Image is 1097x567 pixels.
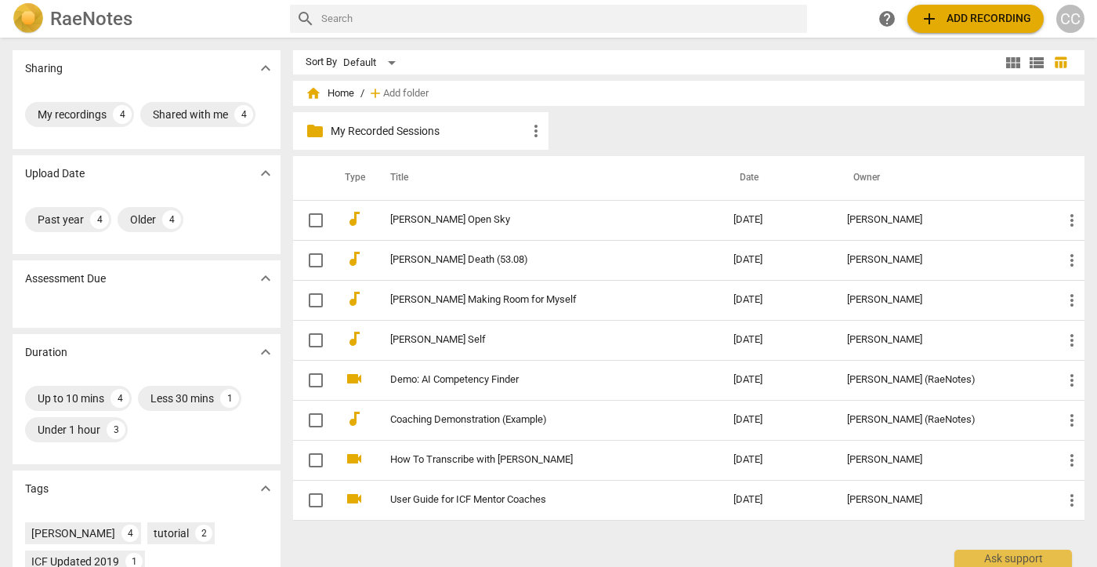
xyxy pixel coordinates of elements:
[38,107,107,122] div: My recordings
[721,240,835,280] td: [DATE]
[1025,51,1048,75] button: List view
[306,85,321,101] span: home
[345,409,364,428] span: audiotrack
[360,88,364,100] span: /
[31,525,115,541] div: [PERSON_NAME]
[390,254,677,266] a: [PERSON_NAME] Death (53.08)
[254,162,277,185] button: Show more
[383,88,429,100] span: Add folder
[847,254,1037,266] div: [PERSON_NAME]
[150,391,214,406] div: Less 30 mins
[1027,53,1046,72] span: view_list
[847,494,1037,506] div: [PERSON_NAME]
[847,414,1037,426] div: [PERSON_NAME] (RaeNotes)
[256,59,275,78] span: expand_more
[1063,211,1081,230] span: more_vert
[835,156,1050,200] th: Owner
[878,9,896,28] span: help
[25,344,67,361] p: Duration
[110,389,129,408] div: 4
[847,294,1037,306] div: [PERSON_NAME]
[162,210,181,229] div: 4
[13,3,44,35] img: Logo
[38,212,84,227] div: Past year
[343,50,401,75] div: Default
[721,360,835,400] td: [DATE]
[954,550,1072,567] div: Ask support
[345,289,364,308] span: audiotrack
[721,156,835,200] th: Date
[1004,53,1023,72] span: view_module
[1048,51,1072,75] button: Table view
[1056,5,1084,33] button: CC
[920,9,1031,28] span: Add recording
[847,374,1037,386] div: [PERSON_NAME] (RaeNotes)
[390,374,677,386] a: Demo: AI Competency Finder
[25,165,85,182] p: Upload Date
[345,369,364,388] span: videocam
[234,105,253,124] div: 4
[1063,411,1081,430] span: more_vert
[113,105,132,124] div: 4
[296,9,315,28] span: search
[220,389,239,408] div: 1
[254,267,277,290] button: Show more
[25,481,49,497] p: Tags
[256,479,275,498] span: expand_more
[721,200,835,240] td: [DATE]
[306,85,354,101] span: Home
[847,214,1037,226] div: [PERSON_NAME]
[254,477,277,500] button: Show more
[390,214,677,226] a: [PERSON_NAME] Open Sky
[721,480,835,520] td: [DATE]
[306,56,337,68] div: Sort By
[13,3,277,35] a: LogoRaeNotes
[1063,371,1081,390] span: more_vert
[847,454,1037,466] div: [PERSON_NAME]
[371,156,721,200] th: Title
[527,122,545,140] span: more_vert
[154,525,189,541] div: tutorial
[1063,291,1081,310] span: more_vert
[107,420,125,439] div: 3
[721,280,835,320] td: [DATE]
[195,525,212,542] div: 2
[25,60,63,77] p: Sharing
[332,156,371,200] th: Type
[254,340,277,364] button: Show more
[50,8,132,30] h2: RaeNotes
[1053,55,1068,70] span: table_chart
[121,525,139,542] div: 4
[1063,451,1081,470] span: more_vert
[1063,491,1081,510] span: more_vert
[721,320,835,360] td: [DATE]
[345,209,364,228] span: audiotrack
[873,5,901,33] a: Help
[721,400,835,440] td: [DATE]
[321,6,801,31] input: Search
[390,494,677,506] a: User Guide for ICF Mentor Coaches
[38,391,104,406] div: Up to 10 mins
[1063,331,1081,350] span: more_vert
[130,212,156,227] div: Older
[920,9,939,28] span: add
[1063,251,1081,270] span: more_vert
[390,334,677,346] a: [PERSON_NAME] Self
[256,269,275,288] span: expand_more
[390,414,677,426] a: Coaching Demonstration (Example)
[38,422,100,438] div: Under 1 hour
[367,85,383,101] span: add
[345,449,364,468] span: videocam
[25,271,106,287] p: Assessment Due
[306,122,324,140] span: folder
[390,454,677,466] a: How To Transcribe with [PERSON_NAME]
[390,294,677,306] a: [PERSON_NAME] Making Room for Myself
[254,56,277,80] button: Show more
[345,249,364,268] span: audiotrack
[907,5,1044,33] button: Upload
[345,489,364,508] span: videocam
[90,210,109,229] div: 4
[256,164,275,183] span: expand_more
[1001,51,1025,75] button: Tile view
